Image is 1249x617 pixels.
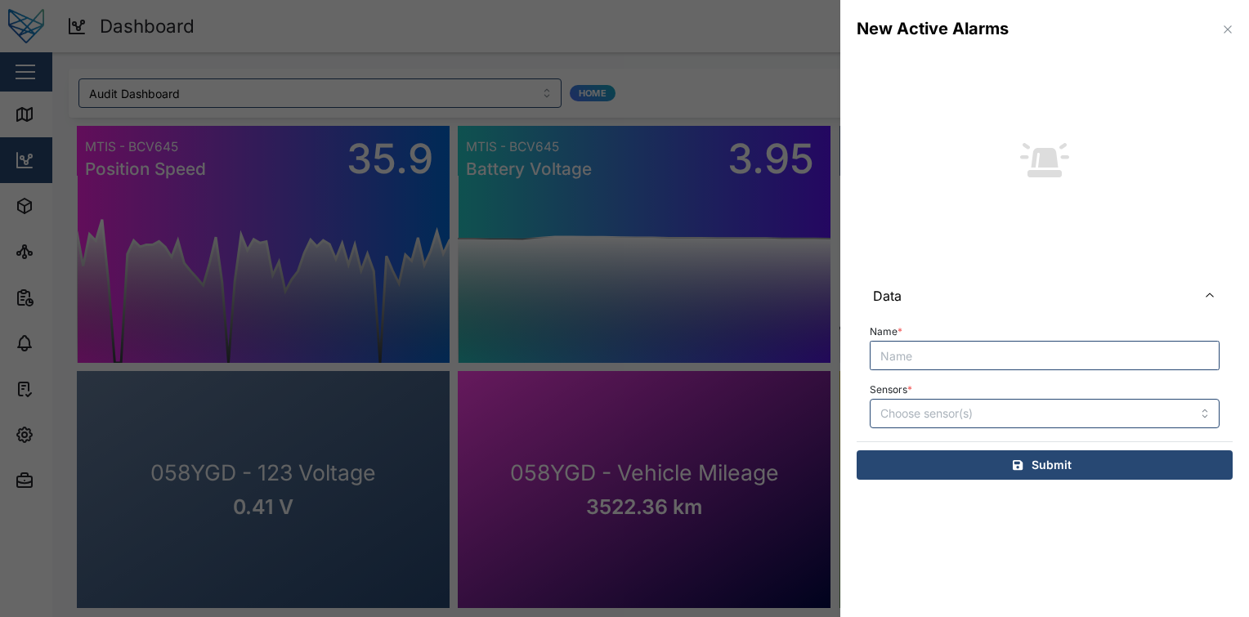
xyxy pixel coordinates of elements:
input: Choose sensor(s) [880,407,1162,420]
div: New Active Alarms [857,16,1009,42]
span: Submit [1032,451,1072,479]
input: Name [870,341,1220,370]
label: Name [870,326,902,338]
label: Sensors [870,384,912,396]
span: Data [873,275,1184,316]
